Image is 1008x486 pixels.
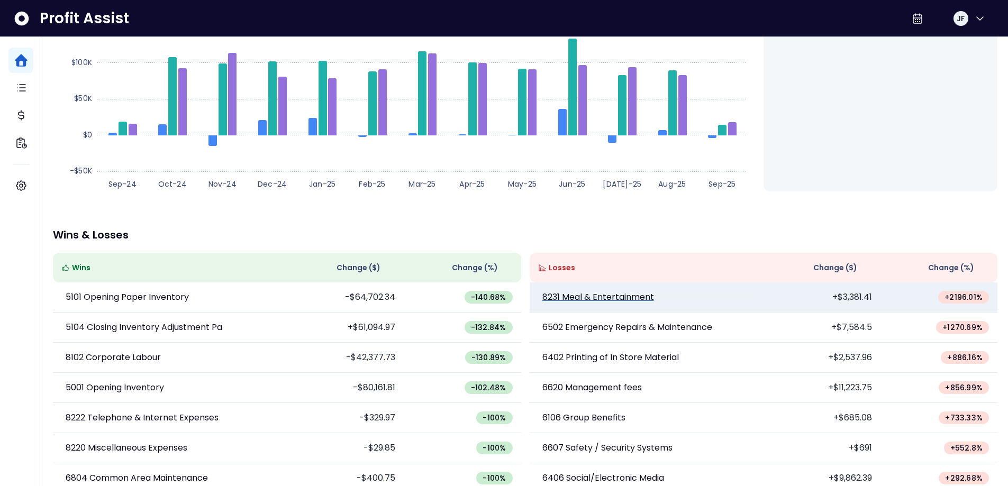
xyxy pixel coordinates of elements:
[709,179,735,189] text: Sep-25
[287,433,404,463] td: -$29.85
[287,282,404,313] td: -$64,702.34
[658,179,686,189] text: Aug-25
[53,230,997,240] p: Wins & Losses
[483,412,506,423] span: -100 %
[66,381,164,394] p: 5001 Opening Inventory
[764,373,880,403] td: +$11,223.75
[603,179,641,189] text: [DATE]-25
[158,179,187,189] text: Oct-24
[108,179,137,189] text: Sep-24
[945,473,983,483] span: + 292.68 %
[452,262,498,273] span: Change (%)
[947,352,983,363] span: + 886.16 %
[359,179,385,189] text: Feb-25
[71,57,92,68] text: $100K
[258,179,287,189] text: Dec-24
[66,411,219,424] p: 8222 Telephone & Internet Expenses
[471,352,506,363] span: -130.89 %
[764,343,880,373] td: +$2,537.96
[40,9,129,28] span: Profit Assist
[66,472,208,484] p: 6804 Common Area Maintenance
[66,291,189,304] p: 5101 Opening Paper Inventory
[408,179,435,189] text: Mar-25
[542,411,625,424] p: 6106 Group Benefits
[542,472,664,484] p: 6406 Social/Electronic Media
[471,322,506,333] span: -132.84 %
[66,351,161,364] p: 8102 Corporate Labour
[459,179,485,189] text: Apr-25
[945,412,983,423] span: + 733.33 %
[337,262,380,273] span: Change ( $ )
[508,179,537,189] text: May-25
[945,382,983,393] span: + 856.99 %
[942,322,983,333] span: + 1270.69 %
[83,130,92,140] text: $0
[542,381,642,394] p: 6620 Management fees
[764,313,880,343] td: +$7,584.5
[74,93,92,104] text: $50K
[66,442,187,454] p: 8220 Miscellaneous Expenses
[542,442,673,454] p: 6607 Safety / Security Systems
[483,473,506,483] span: -100 %
[287,343,404,373] td: -$42,377.73
[950,443,983,453] span: + 552.8 %
[542,321,712,334] p: 6502 Emergency Repairs & Maintenance
[483,443,506,453] span: -100 %
[70,166,92,176] text: -$50K
[309,179,335,189] text: Jan-25
[542,351,679,364] p: 6402 Printing of In Store Material
[471,382,506,393] span: -102.48 %
[764,282,880,313] td: +$3,381.41
[559,179,585,189] text: Jun-25
[928,262,974,273] span: Change (%)
[287,373,404,403] td: -$80,161.81
[549,262,575,273] span: Losses
[957,13,965,24] span: JF
[764,403,880,433] td: +$685.08
[764,433,880,463] td: +$691
[945,292,983,302] span: + 2196.01 %
[471,292,506,302] span: -140.68 %
[542,291,654,304] p: 8231 Meal & Entertainment
[208,179,237,189] text: Nov-24
[66,321,222,334] p: 5104 Closing Inventory Adjustment Pa
[287,403,404,433] td: -$329.97
[813,262,857,273] span: Change ( $ )
[72,262,90,273] span: Wins
[287,313,404,343] td: +$61,094.97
